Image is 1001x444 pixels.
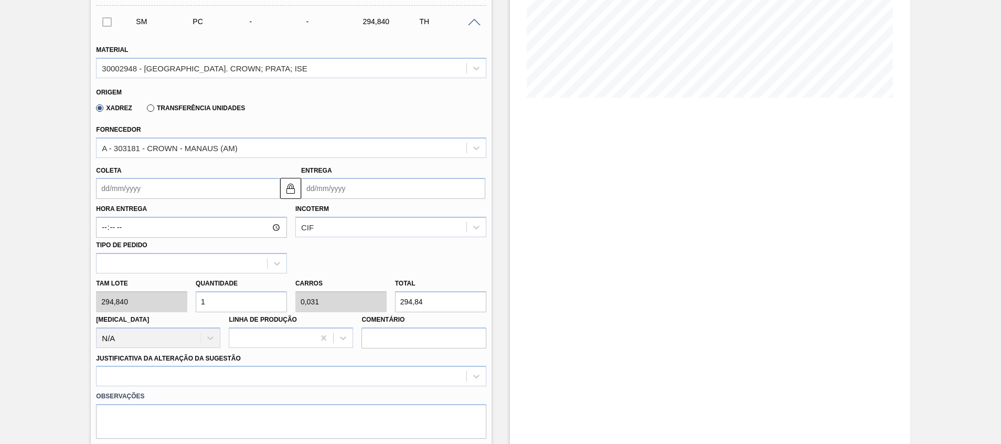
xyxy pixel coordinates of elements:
label: Tam lote [96,276,187,291]
label: Incoterm [295,205,329,213]
label: Observações [96,389,486,404]
div: A - 303181 - CROWN - MANAUS (AM) [102,143,237,152]
div: Pedido de Compra [190,17,253,26]
div: 294,840 [360,17,423,26]
input: dd/mm/yyyy [96,178,280,199]
div: CIF [301,223,314,232]
input: dd/mm/yyyy [301,178,485,199]
label: Coleta [96,167,121,174]
label: Linha de Produção [229,316,297,323]
label: Entrega [301,167,332,174]
label: Justificativa da Alteração da Sugestão [96,355,241,362]
label: Hora Entrega [96,202,287,217]
label: Tipo de pedido [96,241,147,249]
div: 30002948 - [GEOGRAPHIC_DATA]. CROWN; PRATA; ISE [102,64,307,72]
div: - [303,17,366,26]
button: locked [280,178,301,199]
label: Fornecedor [96,126,141,133]
label: Transferência Unidades [147,104,245,112]
label: Comentário [361,312,486,327]
div: - [247,17,310,26]
label: Material [96,46,128,54]
div: Sugestão Manual [133,17,196,26]
label: Total [395,280,416,287]
label: Quantidade [196,280,238,287]
img: locked [284,182,297,195]
label: Carros [295,280,323,287]
label: [MEDICAL_DATA] [96,316,149,323]
div: TH [417,17,480,26]
label: Origem [96,89,122,96]
label: Xadrez [96,104,132,112]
